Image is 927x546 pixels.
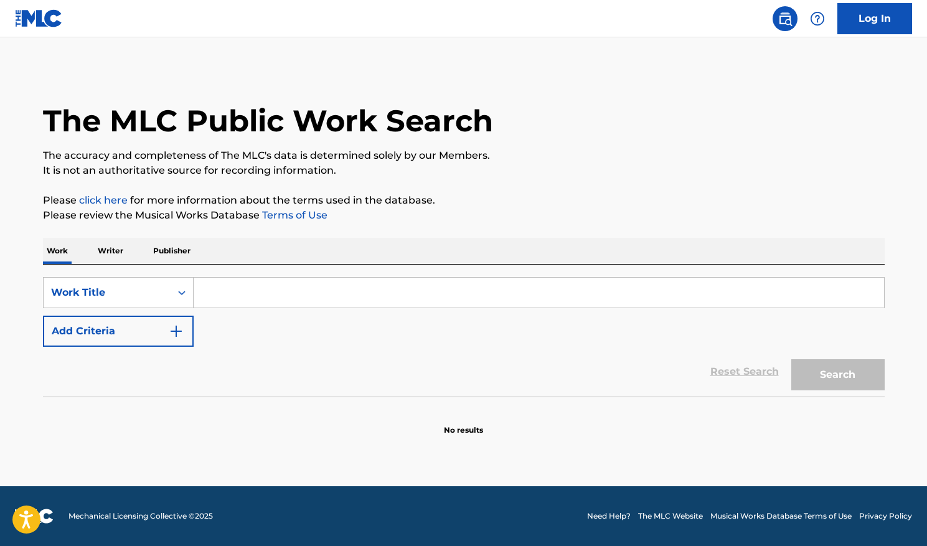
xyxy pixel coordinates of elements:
a: Log In [837,3,912,34]
a: Musical Works Database Terms of Use [710,511,852,522]
p: Please review the Musical Works Database [43,208,885,223]
a: click here [79,194,128,206]
p: The accuracy and completeness of The MLC's data is determined solely by our Members. [43,148,885,163]
form: Search Form [43,277,885,397]
p: Publisher [149,238,194,264]
a: The MLC Website [638,511,703,522]
a: Terms of Use [260,209,327,221]
div: Work Title [51,285,163,300]
button: Add Criteria [43,316,194,347]
span: Mechanical Licensing Collective © 2025 [68,511,213,522]
p: Writer [94,238,127,264]
img: help [810,11,825,26]
a: Public Search [773,6,798,31]
p: Work [43,238,72,264]
h1: The MLC Public Work Search [43,102,493,139]
img: logo [15,509,54,524]
img: MLC Logo [15,9,63,27]
p: No results [444,410,483,436]
a: Privacy Policy [859,511,912,522]
div: Help [805,6,830,31]
p: It is not an authoritative source for recording information. [43,163,885,178]
p: Please for more information about the terms used in the database. [43,193,885,208]
a: Need Help? [587,511,631,522]
img: search [778,11,793,26]
img: 9d2ae6d4665cec9f34b9.svg [169,324,184,339]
